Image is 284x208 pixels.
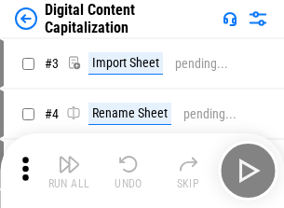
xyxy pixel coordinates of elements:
img: Support [223,11,237,26]
div: Rename Sheet [88,103,171,125]
img: Settings menu [247,7,269,30]
div: pending... [175,57,228,71]
div: Import Sheet [88,52,163,75]
span: # 4 [45,106,59,121]
div: pending... [183,107,237,121]
span: # 3 [45,56,59,71]
img: Back [15,7,37,30]
div: Digital Content Capitalization [45,1,215,36]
